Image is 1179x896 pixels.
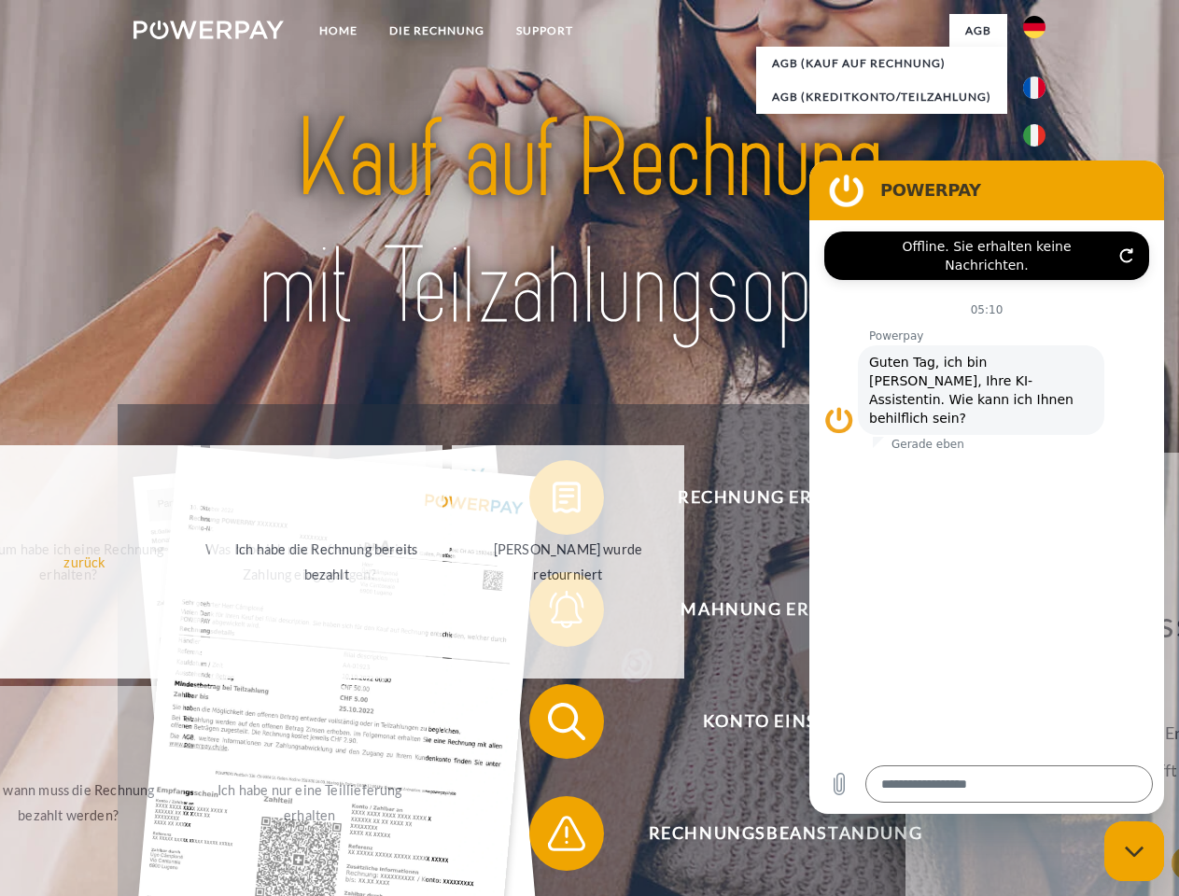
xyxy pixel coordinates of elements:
img: title-powerpay_de.svg [178,90,1001,357]
a: AGB (Kreditkonto/Teilzahlung) [756,80,1007,114]
span: Rechnungsbeanstandung [556,796,1014,871]
iframe: Schaltfläche zum Öffnen des Messaging-Fensters; Konversation läuft [1104,821,1164,881]
img: it [1023,124,1046,147]
a: Home [303,14,373,48]
a: SUPPORT [500,14,589,48]
img: qb_warning.svg [543,810,590,857]
a: DIE RECHNUNG [373,14,500,48]
span: Konto einsehen [556,684,1014,759]
span: Mahnung erhalten? [556,572,1014,647]
a: AGB (Kauf auf Rechnung) [756,47,1007,80]
span: Rechnung erhalten? [556,460,1014,535]
div: Ich habe nur eine Teillieferung erhalten [204,777,414,828]
img: de [1023,16,1046,38]
iframe: Messaging-Fenster [809,161,1164,814]
img: fr [1023,77,1046,99]
button: Rechnungsbeanstandung [529,796,1015,871]
button: Mahnung erhalten? [529,572,1015,647]
img: qb_search.svg [543,698,590,745]
div: Ich habe die Rechnung bereits bezahlt [221,537,431,587]
button: Rechnung erhalten? [529,460,1015,535]
a: agb [949,14,1007,48]
button: Konto einsehen [529,684,1015,759]
div: [PERSON_NAME] wurde retourniert [463,537,673,587]
img: logo-powerpay-white.svg [133,21,284,39]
